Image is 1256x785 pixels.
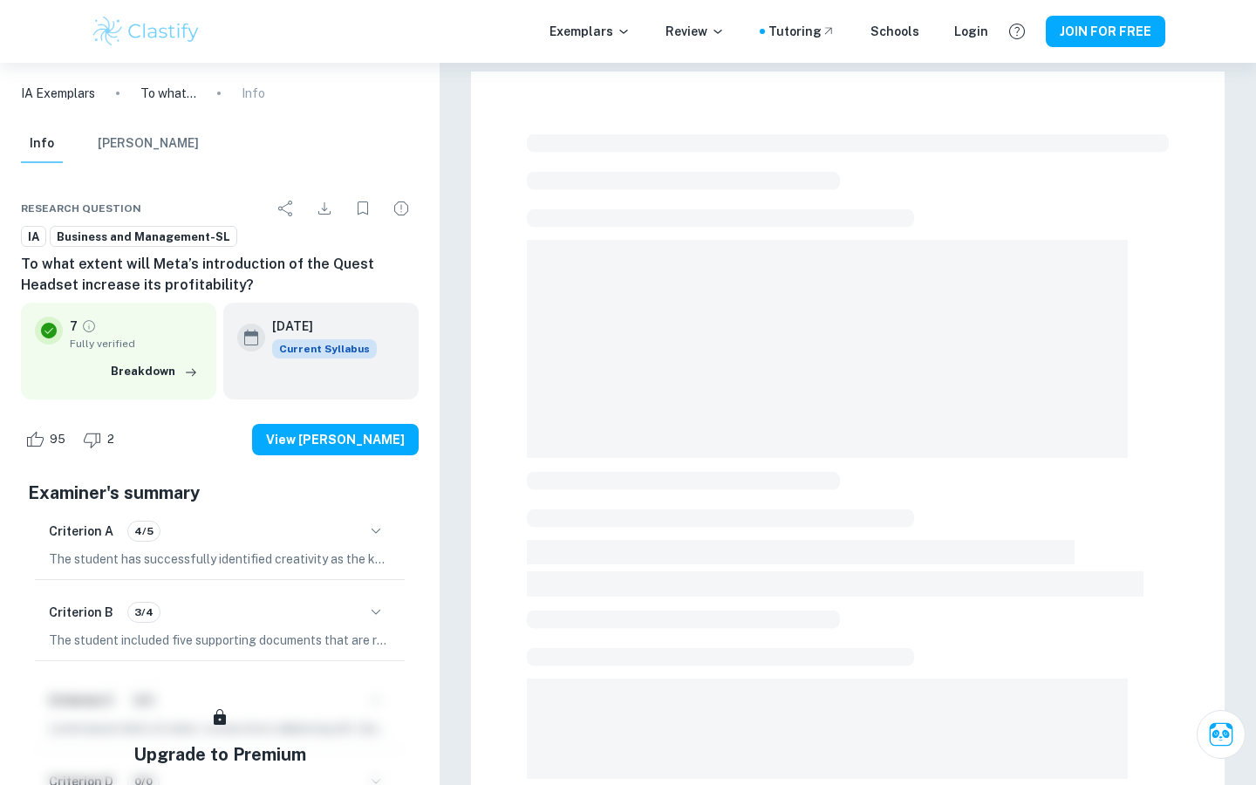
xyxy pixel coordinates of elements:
[272,339,377,358] span: Current Syllabus
[49,549,391,569] p: The student has successfully identified creativity as the key concept for the Internal Assessment...
[21,254,419,296] h6: To what extent will Meta’s introduction of the Quest Headset increase its profitability?
[28,480,412,506] h5: Examiner's summary
[91,14,201,49] img: Clastify logo
[1002,17,1032,46] button: Help and Feedback
[666,22,725,41] p: Review
[49,603,113,622] h6: Criterion B
[22,229,45,246] span: IA
[1197,710,1246,759] button: Ask Clai
[40,431,75,448] span: 95
[81,318,97,334] a: Grade fully verified
[242,84,265,103] p: Info
[106,358,202,385] button: Breakdown
[272,339,377,358] div: This exemplar is based on the current syllabus. Feel free to refer to it for inspiration/ideas wh...
[98,431,124,448] span: 2
[140,84,196,103] p: To what extent will Meta’s introduction of the Quest Headset increase its profitability?
[98,125,199,163] button: [PERSON_NAME]
[128,604,160,620] span: 3/4
[384,191,419,226] div: Report issue
[21,226,46,248] a: IA
[345,191,380,226] div: Bookmark
[70,336,202,352] span: Fully verified
[21,201,141,216] span: Research question
[51,229,236,246] span: Business and Management-SL
[128,523,160,539] span: 4/5
[549,22,631,41] p: Exemplars
[1046,16,1165,47] button: JOIN FOR FREE
[133,741,306,768] h5: Upgrade to Premium
[21,125,63,163] button: Info
[50,226,237,248] a: Business and Management-SL
[768,22,836,41] a: Tutoring
[78,426,124,454] div: Dislike
[49,522,113,541] h6: Criterion A
[49,631,391,650] p: The student included five supporting documents that are relevant, contemporary, and clearly label...
[269,191,304,226] div: Share
[870,22,919,41] a: Schools
[21,426,75,454] div: Like
[252,424,419,455] button: View [PERSON_NAME]
[272,317,363,336] h6: [DATE]
[70,317,78,336] p: 7
[954,22,988,41] a: Login
[307,191,342,226] div: Download
[21,84,95,103] a: IA Exemplars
